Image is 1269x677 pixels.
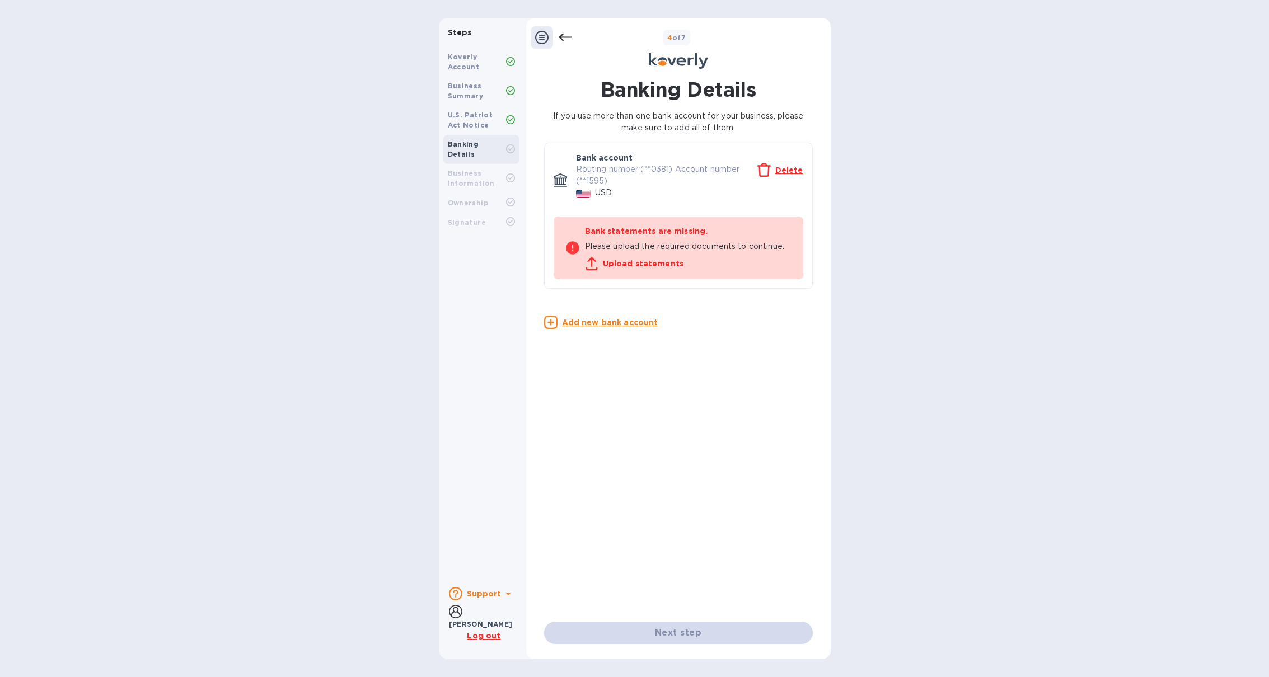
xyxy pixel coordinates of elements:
[448,218,486,227] b: Signature
[667,34,686,42] b: of 7
[448,199,489,207] b: Ownership
[585,241,792,252] p: Please upload the required documents to continue.
[576,190,591,198] img: USD
[544,110,813,134] p: If you use more than one bank account for your business, please make sure to add all of them.
[467,631,500,640] u: Log out
[595,187,612,199] p: USD
[448,82,484,100] b: Business Summary
[576,152,633,163] p: Bank account
[603,259,684,268] u: Upload statements
[448,140,479,158] b: Banking Details
[585,227,708,236] b: Bank statements are missing.
[544,78,813,101] h1: Banking Details
[448,28,472,37] b: Steps
[562,318,658,327] u: Add new bank account
[449,620,513,628] b: [PERSON_NAME]
[448,169,495,187] b: Business Information
[467,589,502,598] b: Support
[775,166,803,175] u: Delete
[576,163,757,187] p: Routing number (**0381) Account number (**1595)
[448,111,493,129] b: U.S. Patriot Act Notice
[448,53,480,71] b: Koverly Account
[667,34,672,42] span: 4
